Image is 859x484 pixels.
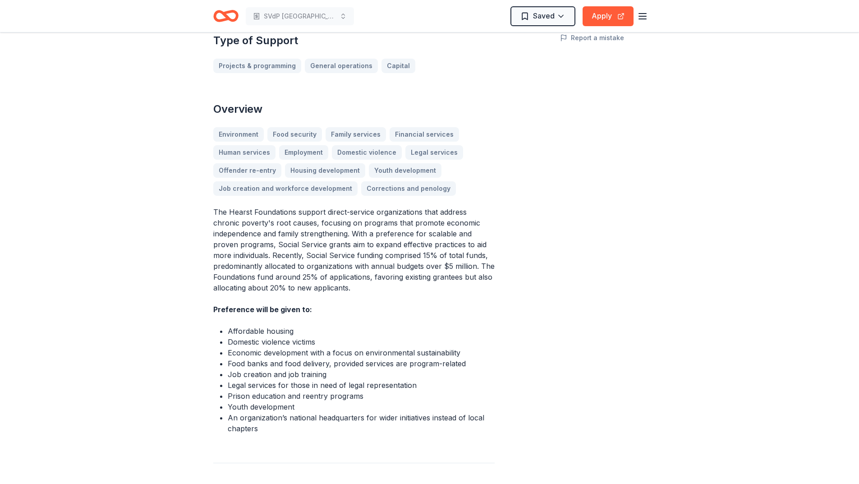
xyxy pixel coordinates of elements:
[510,6,575,26] button: Saved
[213,59,301,73] a: Projects & programming
[213,207,495,293] p: The Hearst Foundations support direct-service organizations that address chronic poverty's root c...
[213,33,495,48] h2: Type of Support
[264,11,336,22] span: SVdP [GEOGRAPHIC_DATA]
[305,59,378,73] a: General operations
[228,347,495,358] li: Economic development with a focus on environmental sustainability
[228,391,495,401] li: Prison education and reentry programs
[228,369,495,380] li: Job creation and job training
[228,401,495,412] li: Youth development
[228,358,495,369] li: Food banks and food delivery, provided services are program-related
[213,102,495,116] h2: Overview
[213,305,312,314] strong: Preference will be given to:
[583,6,634,26] button: Apply
[228,412,495,434] li: An organization’s national headquarters for wider initiatives instead of local chapters
[533,10,555,22] span: Saved
[213,5,239,27] a: Home
[381,59,415,73] a: Capital
[228,326,495,336] li: Affordable housing
[228,336,495,347] li: Domestic violence victims
[246,7,354,25] button: SVdP [GEOGRAPHIC_DATA]
[560,32,624,43] button: Report a mistake
[228,380,495,391] li: Legal services for those in need of legal representation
